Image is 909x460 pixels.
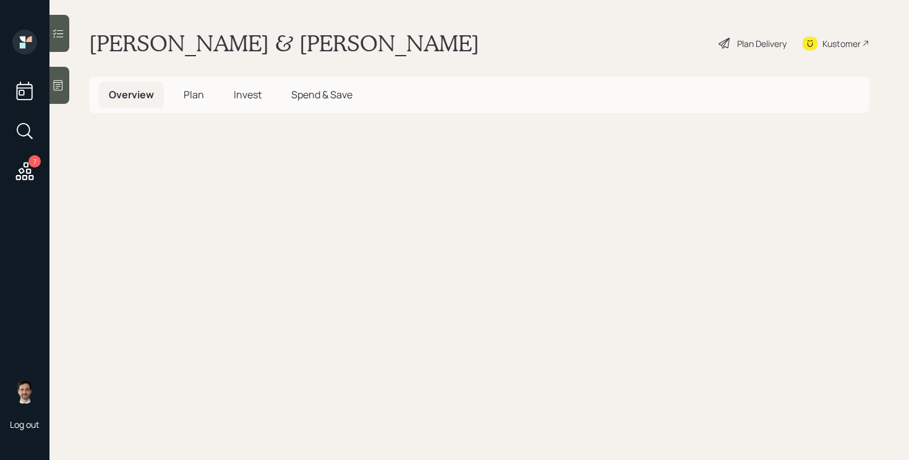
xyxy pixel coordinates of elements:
img: jonah-coleman-headshot.png [12,379,37,404]
span: Spend & Save [291,88,352,101]
div: Plan Delivery [737,37,787,50]
h1: [PERSON_NAME] & [PERSON_NAME] [89,30,479,57]
span: Plan [184,88,204,101]
span: Invest [234,88,262,101]
span: Overview [109,88,154,101]
div: 7 [28,155,41,168]
div: Log out [10,419,40,430]
div: Kustomer [822,37,861,50]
